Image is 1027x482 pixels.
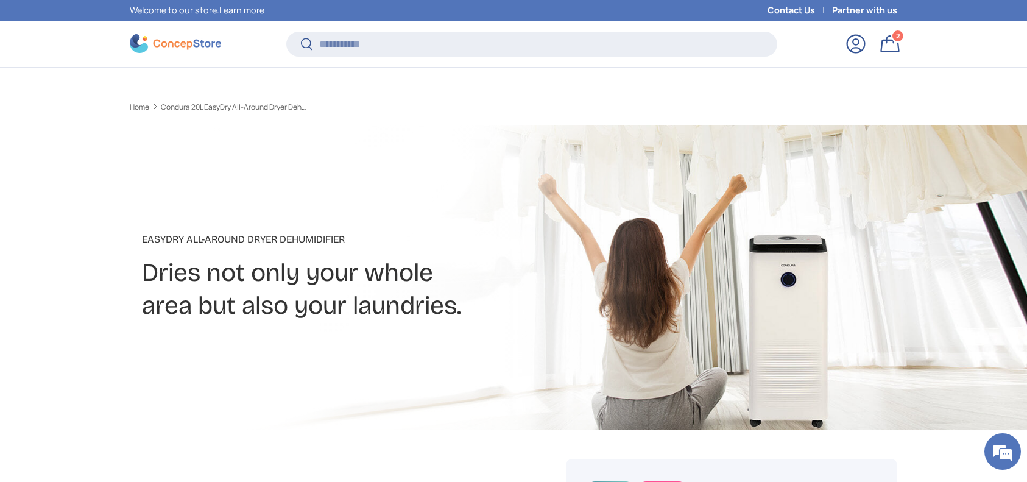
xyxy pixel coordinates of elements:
a: Condura 20L EasyDry All-Around Dryer Dehumidifier [161,104,307,111]
nav: Breadcrumbs [130,102,537,113]
a: Learn more [219,4,264,16]
img: ConcepStore [130,34,221,53]
a: Home [130,104,149,111]
p: Welcome to our store. [130,4,264,17]
a: Partner with us [832,4,897,17]
h2: Dries not only your whole area but also your laundries. [142,257,610,322]
a: Contact Us [768,4,832,17]
p: EasyDry All-Around Dryer Dehumidifier [142,232,610,247]
span: 2 [896,31,900,40]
